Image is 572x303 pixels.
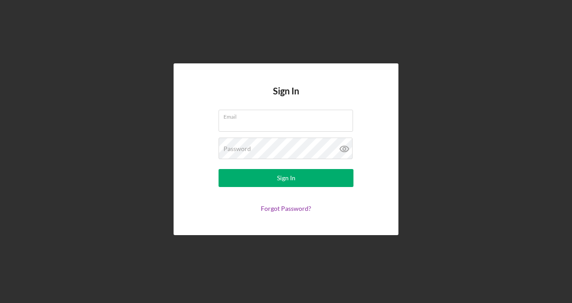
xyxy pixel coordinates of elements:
label: Password [223,145,251,152]
div: Sign In [277,169,295,187]
label: Email [223,110,353,120]
h4: Sign In [273,86,299,110]
a: Forgot Password? [261,205,311,212]
button: Sign In [219,169,353,187]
